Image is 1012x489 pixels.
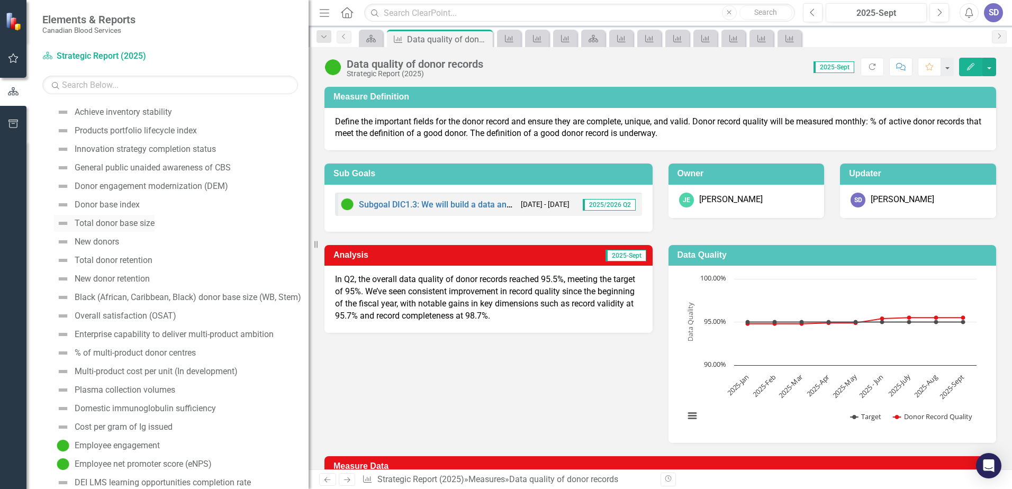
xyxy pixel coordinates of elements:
[57,143,69,156] img: Not Defined
[57,161,69,174] img: Not Defined
[57,384,69,396] img: Not Defined
[54,456,212,473] a: Employee net promoter score (eNPS)
[75,200,140,210] div: Donor base index
[57,458,69,470] img: On Target
[509,474,618,484] div: Data quality of donor records
[54,104,172,121] a: Achieve inventory stability
[54,178,228,195] a: Donor engagement modernization (DEM)
[57,236,69,248] img: Not Defined
[745,320,965,324] g: Target, line 1 of 2 with 9 data points.
[699,194,763,206] div: [PERSON_NAME]
[75,478,251,487] div: DEI LMS learning opportunities completion rate
[57,291,69,304] img: Not Defined
[468,474,505,484] a: Measures
[57,365,69,378] img: Not Defined
[745,320,749,324] path: 2025-Jan, 95. Target.
[934,320,938,324] path: 2025-Aug, 95. Target.
[75,126,197,135] div: Products portfolio lifecycle index
[75,274,150,284] div: New donor retention
[857,373,885,401] text: 2025 - Jun
[347,70,483,78] div: Strategic Report (2025)
[984,3,1003,22] button: SD
[75,367,238,376] div: Multi-product cost per unit (In development)
[849,169,991,178] h3: Updater
[880,320,884,324] path: 2025 - Jun, 95. Target.
[75,182,228,191] div: Donor engagement modernization (DEM)
[75,144,216,154] div: Innovation strategy completion status
[830,372,859,401] text: 2025-May
[42,50,175,62] a: Strategic Report (2025)
[57,347,69,359] img: Not Defined
[75,330,274,339] div: Enterprise capability to deliver multi-product ambition
[54,437,160,454] a: Employee engagement
[54,215,155,232] a: Total donor base size
[54,345,196,361] a: % of multi-product donor centres
[685,302,695,341] text: Data Quality
[751,373,778,400] text: 2025-Feb
[54,122,197,139] a: Products portfolio lifecycle index
[54,363,238,380] a: Multi-product cost per unit (In development)
[42,26,135,34] small: Canadian Blood Services
[54,233,119,250] a: New donors
[57,124,69,137] img: Not Defined
[5,12,24,31] img: ClearPoint Strategy
[885,372,912,399] text: 2025-July
[333,169,647,178] h3: Sub Goals
[75,385,175,395] div: Plasma collection volumes
[704,316,726,326] text: 95.00%
[54,400,216,417] a: Domestic immunoglobulin sufficiency
[704,359,726,369] text: 90.00%
[772,320,776,324] path: 2025-Feb, 95. Target.
[871,194,934,206] div: [PERSON_NAME]
[324,59,341,76] img: On Target
[75,256,152,265] div: Total donor retention
[75,459,212,469] div: Employee net promoter score (eNPS)
[826,320,830,324] path: 2025-Apr, 95. Target.
[75,107,172,117] div: Achieve inventory stability
[54,326,274,343] a: Enterprise capability to deliver multi-product ambition
[333,250,476,260] h3: Analysis
[57,310,69,322] img: Not Defined
[347,58,483,70] div: Data quality of donor records
[75,293,301,302] div: Black (African, Caribbean, Black) donor base size (WB, Stem)
[75,237,119,247] div: New donors
[677,250,991,260] h3: Data Quality
[57,439,69,452] img: On Target
[362,474,652,486] div: » »
[57,106,69,119] img: Not Defined
[364,4,795,22] input: Search ClearPoint...
[333,461,991,471] h3: Measure Data
[377,474,464,484] a: Strategic Report (2025)
[679,193,694,207] div: JE
[893,412,972,421] button: Show Donor Record Quality
[54,141,216,158] a: Innovation strategy completion status
[54,270,150,287] a: New donor retention
[583,199,636,211] span: 2025/2026 Q2
[521,200,570,210] small: [DATE] - [DATE]
[333,92,991,102] h3: Measure Definition
[75,348,196,358] div: % of multi-product donor centres
[961,320,965,324] path: 2025-Sept, 95. Target.
[57,254,69,267] img: Not Defined
[75,219,155,228] div: Total donor base size
[54,419,173,436] a: Cost per gram of Ig issued
[335,116,986,140] p: Define the important fields for the donor record and ensure they are complete, unique, and valid....
[57,328,69,341] img: Not Defined
[679,274,982,432] svg: Interactive chart
[700,273,726,283] text: 100.00%
[57,180,69,193] img: Not Defined
[606,250,646,261] span: 2025-Sept
[75,441,160,450] div: Employee engagement
[805,372,832,399] text: 2025-Apr
[54,196,140,213] a: Donor base index
[54,382,175,399] a: Plasma collection volumes
[54,307,176,324] a: Overall satisfaction (OSAT)
[42,13,135,26] span: Elements & Reports
[57,476,69,489] img: Not Defined
[335,274,635,321] span: In Q2, the overall data quality of donor records reached 95.5%, meeting the target of 95%. We’ve ...
[911,373,939,400] text: 2025-Aug
[341,198,354,211] img: On Target
[776,372,805,400] text: 2025-Mar
[685,409,700,423] button: View chart menu, Chart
